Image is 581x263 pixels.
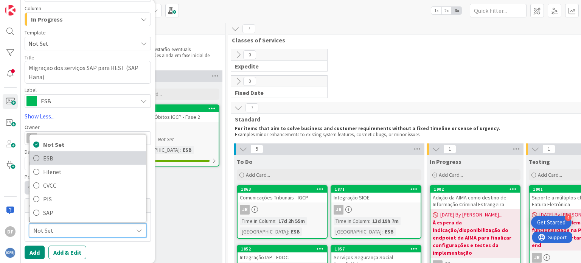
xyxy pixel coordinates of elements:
div: 1861 [133,106,219,111]
span: Not Set [33,225,129,236]
div: [GEOGRAPHIC_DATA] [29,216,147,222]
div: Time in Column [240,217,275,225]
div: JR [240,205,250,215]
strong: For items that aim to solve business and customer requirements without a fixed timeline or sense ... [235,125,500,132]
div: JR [331,205,421,215]
span: Label [25,87,37,93]
p: Nesta coluna estarão eventuais implementações ainda em fase inicial de análise. [127,47,216,65]
span: Filenet [43,166,142,177]
span: Add Card... [246,171,270,178]
span: In Progress [430,158,461,165]
span: 7 [245,103,258,112]
span: : [180,146,181,154]
span: SAP [43,207,142,218]
div: 1863Comunicações Tribunais - IGCP [238,186,327,202]
div: DF [26,133,37,143]
span: Cooking [127,36,216,44]
a: Filenet [30,165,146,178]
a: 1871Integração SIOEJRTime in Column:13d 19h 7m[GEOGRAPHIC_DATA]:ESB [331,185,421,239]
span: 5 [250,145,263,154]
a: 1861Alteração Óbitos IGCP - Fase 2JR[DATE]Not Set[GEOGRAPHIC_DATA]:ESB1/1 [129,104,219,167]
div: JR [129,124,219,134]
span: ESB [41,96,134,106]
div: Get Started [537,219,565,226]
span: 3x [452,7,462,14]
span: 1x [431,7,441,14]
span: 7 [242,24,255,33]
span: Column [25,6,41,11]
div: 1871 [331,186,421,193]
a: ESB [30,151,146,165]
div: ESB [383,227,396,236]
div: ESB [181,146,194,154]
div: Open Get Started checklist, remaining modules: 4 [531,216,572,229]
div: Time in Column [334,217,369,225]
textarea: Migração dos serviços SAP para REST (SAP Hana) [25,61,151,84]
span: Add Card... [538,171,562,178]
a: CVCC [30,178,146,192]
div: 4 [565,214,572,221]
div: ESB [289,227,302,236]
div: 1857 [335,246,421,252]
b: À espera da indicação/disponibilização do endpoint da AIMA para finalizar configurações e testes ... [433,219,517,257]
div: 1852 [241,246,327,252]
span: Position [25,174,43,179]
span: Not Set [29,159,49,168]
label: Title [25,54,34,61]
div: JR [238,205,327,215]
div: [GEOGRAPHIC_DATA] [334,227,382,236]
span: Not Set [28,39,132,48]
a: SAP [30,205,146,219]
span: Add Card... [439,171,463,178]
span: Support [16,1,34,10]
div: 1857 [331,246,421,252]
div: 1902 [430,186,520,193]
span: Testing [529,158,550,165]
img: avatar [5,247,16,258]
div: Alteração Óbitos IGCP - Fase 2 [129,112,219,122]
span: ESB [43,152,142,163]
div: 1852Integração IAP - EDOC [238,246,327,262]
span: [PERSON_NAME] [41,134,86,143]
span: CVCC [43,179,142,191]
span: 0 [243,77,256,86]
span: : [275,217,277,225]
div: 1902 [434,187,520,192]
button: In Progress [25,12,151,26]
button: Add & Edit [48,246,86,259]
span: Dates [25,149,38,154]
div: 13d 19h 7m [370,217,401,225]
span: Expedite [235,62,318,70]
span: : [288,227,289,236]
span: To Do [237,158,253,165]
span: 0 [243,50,256,59]
div: 1871 [335,187,421,192]
span: Fixed Date [235,89,318,96]
div: [GEOGRAPHIC_DATA] [240,227,288,236]
div: Integração IAP - EDOC [238,252,327,262]
div: JR [532,253,542,263]
a: Not Set [30,137,146,151]
div: Comunicações Tribunais - IGCP [238,193,327,202]
span: Template [25,30,46,35]
span: : [382,227,383,236]
span: PIS [43,193,142,204]
span: In Progress [31,14,63,24]
span: 1 [443,145,456,154]
div: [GEOGRAPHIC_DATA] [132,146,180,154]
input: Quick Filter... [470,4,527,17]
span: : [369,217,370,225]
div: 1861 [129,105,219,112]
span: Owner [25,124,40,130]
span: 1 [542,145,555,154]
span: Examples: [235,131,256,138]
div: 17d 2h 55m [277,217,307,225]
div: 1852 [238,246,327,252]
a: 1863Comunicações Tribunais - IGCPJRTime in Column:17d 2h 55m[GEOGRAPHIC_DATA]:ESB [237,185,328,239]
img: Visit kanbanzone.com [5,5,16,16]
span: [DATE] By [PERSON_NAME]... [440,211,502,219]
div: 1902Adição da AIMA como destino de Informação Criminal Estrangeira [430,186,520,209]
div: DF [5,226,16,237]
span: 2x [441,7,452,14]
div: 1863 [241,187,327,192]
